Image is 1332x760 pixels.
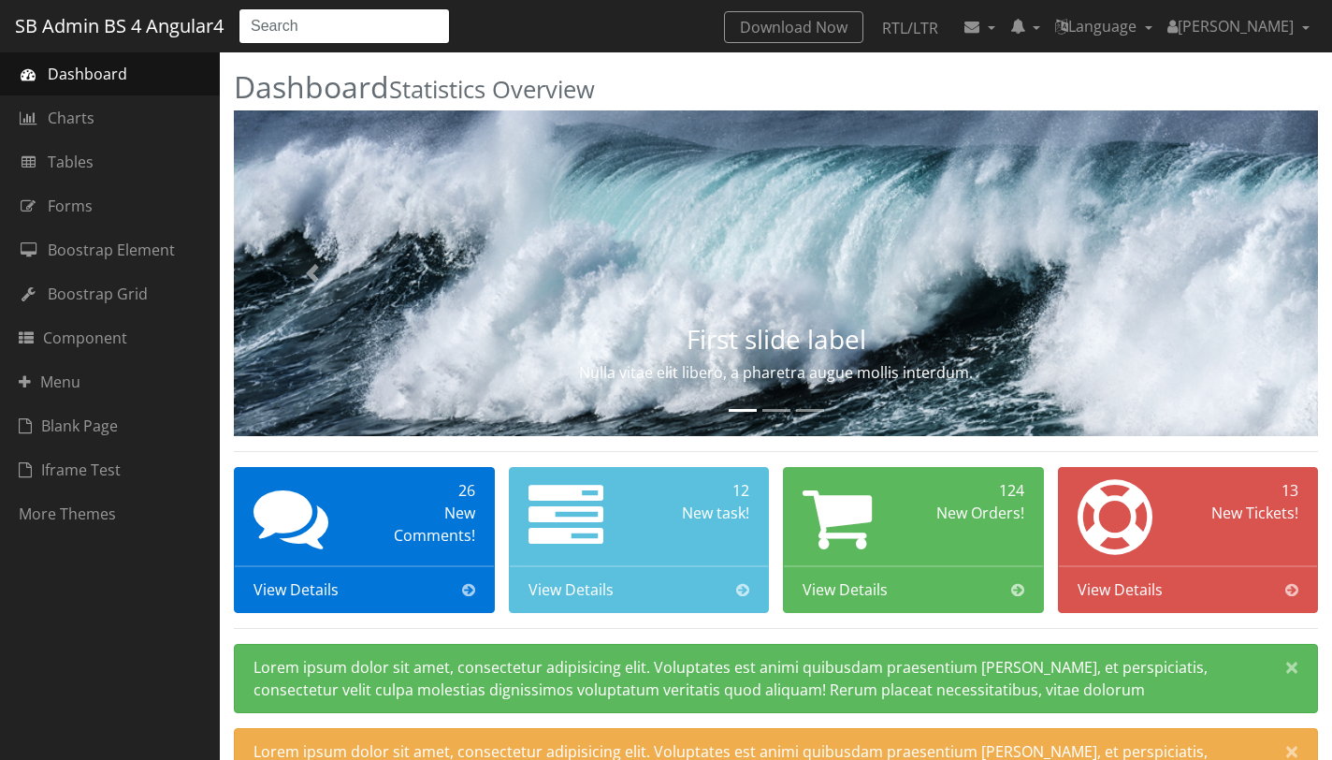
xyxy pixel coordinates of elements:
img: Random first slide [234,110,1318,436]
a: SB Admin BS 4 Angular4 [15,8,224,44]
span: Menu [19,371,80,393]
div: New Orders! [920,502,1024,524]
div: 124 [920,479,1024,502]
span: View Details [528,578,614,601]
span: View Details [253,578,339,601]
input: Search [239,8,450,44]
div: New Tickets! [1194,502,1298,524]
h2: Dashboard [234,70,1318,103]
span: View Details [803,578,888,601]
span: × [1285,654,1298,680]
div: New Comments! [371,502,475,547]
div: 26 [371,479,475,502]
button: Close [1267,645,1317,690]
a: RTL/LTR [867,11,953,45]
a: Download Now [724,11,863,43]
a: [PERSON_NAME] [1160,7,1317,45]
div: Lorem ipsum dolor sit amet, consectetur adipisicing elit. Voluptates est animi quibusdam praesent... [234,644,1318,713]
a: Language [1048,7,1160,45]
div: 13 [1194,479,1298,502]
span: View Details [1078,578,1163,601]
div: New task! [645,502,749,524]
small: Statistics Overview [389,73,595,106]
h3: First slide label [397,325,1155,354]
p: Nulla vitae elit libero, a pharetra augue mollis interdum. [397,361,1155,384]
div: 12 [645,479,749,502]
